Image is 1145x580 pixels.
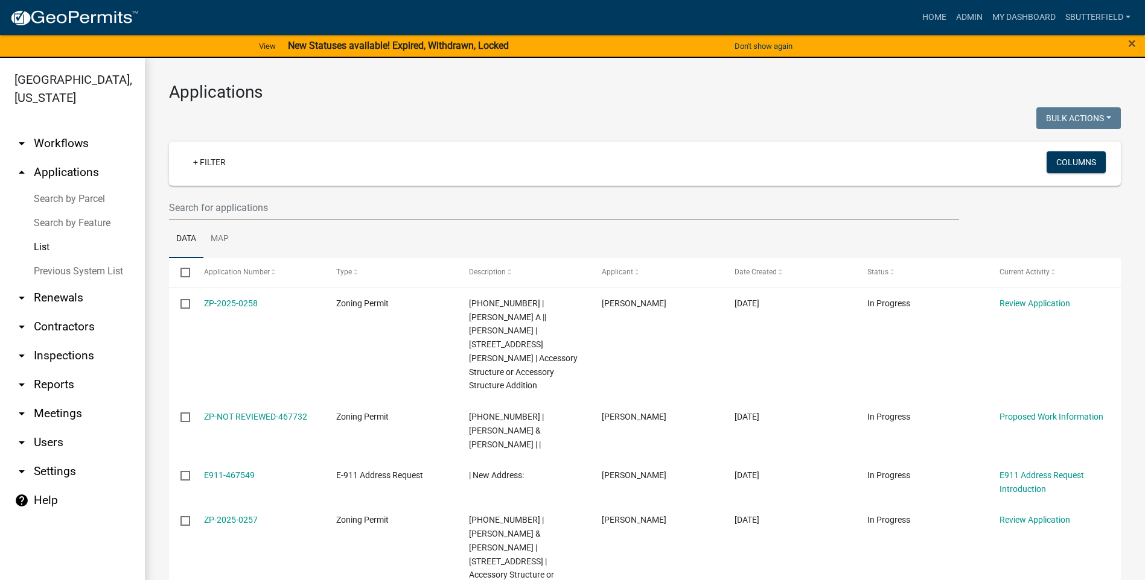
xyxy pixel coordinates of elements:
[204,412,307,421] a: ZP-NOT REVIEWED-467732
[336,412,389,421] span: Zoning Permit
[183,151,235,173] a: + Filter
[735,298,759,308] span: 08/22/2025
[602,268,633,276] span: Applicant
[336,515,389,525] span: Zoning Permit
[14,136,29,151] i: arrow_drop_down
[735,515,759,525] span: 08/21/2025
[855,258,988,287] datatable-header-cell: Status
[1000,412,1103,421] a: Proposed Work Information
[192,258,325,287] datatable-header-cell: Application Number
[458,258,590,287] datatable-header-cell: Description
[735,470,759,480] span: 08/21/2025
[602,470,666,480] span: Wendy
[590,258,723,287] datatable-header-cell: Applicant
[336,268,352,276] span: Type
[14,320,29,334] i: arrow_drop_down
[254,36,281,56] a: View
[14,464,29,479] i: arrow_drop_down
[469,268,506,276] span: Description
[169,195,959,220] input: Search for applications
[1036,107,1121,129] button: Bulk Actions
[469,298,578,391] span: 90-010-0880 | HUHTA, BRITTNEY A || HUHTA, MICHAEL D | 5889 KINGSLEY RD | Accessory Structure or A...
[336,298,389,308] span: Zoning Permit
[14,406,29,421] i: arrow_drop_down
[867,470,910,480] span: In Progress
[14,165,29,180] i: arrow_drop_up
[169,82,1121,102] h3: Applications
[288,40,509,51] strong: New Statuses available! Expired, Withdrawn, Locked
[735,412,759,421] span: 08/22/2025
[14,348,29,363] i: arrow_drop_down
[1000,515,1070,525] a: Review Application
[867,298,910,308] span: In Progress
[1047,151,1106,173] button: Columns
[1000,470,1084,494] a: E911 Address Request Introduction
[325,258,458,287] datatable-header-cell: Type
[14,493,29,508] i: help
[14,377,29,392] i: arrow_drop_down
[469,470,524,480] span: | New Address:
[917,6,951,29] a: Home
[169,220,203,259] a: Data
[204,268,270,276] span: Application Number
[735,268,777,276] span: Date Created
[14,291,29,305] i: arrow_drop_down
[723,258,856,287] datatable-header-cell: Date Created
[951,6,987,29] a: Admin
[1000,268,1050,276] span: Current Activity
[1128,36,1136,51] button: Close
[204,298,258,308] a: ZP-2025-0258
[1060,6,1135,29] a: Sbutterfield
[1000,298,1070,308] a: Review Application
[203,220,236,259] a: Map
[336,470,423,480] span: E-911 Address Request
[204,515,258,525] a: ZP-2025-0257
[987,6,1060,29] a: My Dashboard
[204,470,255,480] a: E911-467549
[867,268,888,276] span: Status
[602,412,666,421] span: James A Belden
[169,258,192,287] datatable-header-cell: Select
[14,435,29,450] i: arrow_drop_down
[1128,35,1136,52] span: ×
[730,36,797,56] button: Don't show again
[602,515,666,525] span: Wendy
[867,515,910,525] span: In Progress
[602,298,666,308] span: Michael Huhta
[988,258,1121,287] datatable-header-cell: Current Activity
[867,412,910,421] span: In Progress
[469,412,544,449] span: 60-032-2320 | BELDEN, JAMES A & JULIE L | |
